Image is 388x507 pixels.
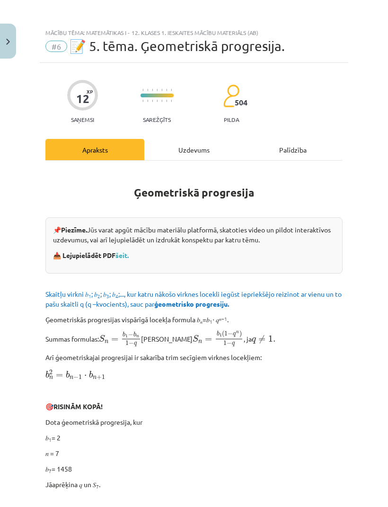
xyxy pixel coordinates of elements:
div: 12 [76,92,89,105]
img: icon-short-line-57e1e144782c952c97e751825c79c345078a6d821885a25fce030b3d8c18986b.svg [171,89,172,91]
span: − [128,332,133,337]
img: icon-short-line-57e1e144782c952c97e751825c79c345078a6d821885a25fce030b3d8c18986b.svg [152,89,153,91]
span: ( [222,331,224,338]
span: Skaitļu virkni 𝑏 ; 𝑏 ; 𝑏 ; 𝑏 ;..., kur katru nākošo virknes locekli iegūst iepriekšējo reizinot a... [45,290,342,308]
span: q [233,333,236,337]
span: ) [239,331,242,338]
p: Saņemsi [67,116,98,123]
sub: 1 [49,436,52,443]
span: n [236,331,239,334]
div: Mācību tēma: Matemātikas i - 12. klases 1. ieskaites mācību materiāls (ab) [45,29,343,36]
span: 📝 5. tēma. Ģeometriskā progresija. [70,38,285,54]
span: n [93,376,97,379]
span: b [45,371,49,378]
span: n [70,376,73,379]
img: icon-short-line-57e1e144782c952c97e751825c79c345078a6d821885a25fce030b3d8c18986b.svg [152,100,153,102]
sub: 3 [106,292,109,300]
span: q [232,342,235,346]
img: icon-short-line-57e1e144782c952c97e751825c79c345078a6d821885a25fce030b3d8c18986b.svg [171,100,172,102]
b: ģeometrisko progresiju. [154,300,229,308]
sub: 1 [88,292,91,300]
span: b [89,371,93,378]
img: icon-short-line-57e1e144782c952c97e751825c79c345078a6d821885a25fce030b3d8c18986b.svg [161,89,162,91]
span: n [105,340,108,344]
span: 1 [220,334,222,337]
sub: 1 [210,318,212,325]
span: b [123,332,125,337]
span: 504 [235,98,247,107]
span: XP [87,89,93,94]
a: šeit. [115,251,129,259]
span: S [99,335,105,342]
p: Summas formulas: [PERSON_NAME] , ja [45,330,343,347]
span: n [136,335,139,338]
sub: 𝑛 [200,318,203,325]
span: 1. [268,335,275,342]
sub: 7 [96,483,99,490]
span: − [228,332,233,336]
img: icon-short-line-57e1e144782c952c97e751825c79c345078a6d821885a25fce030b3d8c18986b.svg [157,100,158,102]
span: n [198,340,202,344]
span: b [66,371,70,378]
span: 2 [49,370,53,375]
span: 1 [224,331,228,336]
span: + [97,375,102,380]
p: 📌 Jūs varat apgūt mācību materiālu platformā, skatoties video un pildot interaktīvos uzdevumus, v... [53,225,335,245]
img: icon-short-line-57e1e144782c952c97e751825c79c345078a6d821885a25fce030b3d8c18986b.svg [142,100,143,102]
span: q [252,337,256,344]
img: icon-short-line-57e1e144782c952c97e751825c79c345078a6d821885a25fce030b3d8c18986b.svg [161,100,162,102]
img: icon-short-line-57e1e144782c952c97e751825c79c345078a6d821885a25fce030b3d8c18986b.svg [147,100,148,102]
span: n [49,377,53,380]
span: ⋅ [84,375,87,378]
img: icon-close-lesson-0947bae3869378f0d4975bcd49f059093ad1ed9edebbc8119c70593378902aed.svg [6,39,10,45]
span: = [205,338,212,342]
p: pilda [224,116,239,123]
span: = [56,374,63,378]
p: Ģeometriskās progresijas vispārīgā locekļa formula 𝑏 =𝑏 ⋅ 𝑞 . [45,315,343,325]
p: Arī ģeometriskajai progresijai ir sakarība trim secīgiem virknes locekļiem: [45,352,343,362]
span: 1 [102,375,105,379]
div: Apraksts [45,139,144,160]
img: icon-short-line-57e1e144782c952c97e751825c79c345078a6d821885a25fce030b3d8c18986b.svg [157,89,158,91]
span: = [111,338,118,342]
span: 1 [223,341,227,345]
span: 1 [125,334,128,337]
span: − [129,341,134,346]
p: Dota ģeometriskā progresija, kur [45,417,343,427]
img: icon-short-line-57e1e144782c952c97e751825c79c345078a6d821885a25fce030b3d8c18986b.svg [147,89,148,91]
strong: Piezīme. [61,225,87,234]
p: 𝑏 = 2 [45,433,343,443]
span: ≠ [258,335,265,344]
span: 1 [79,375,82,379]
span: #6 [45,41,67,52]
p: 𝑏 = 1458 [45,464,343,474]
div: Palīdzība [244,139,343,160]
span: − [73,375,79,380]
sub: 4 [115,292,118,300]
span: b [217,331,220,336]
p: Sarežģīts [143,116,171,123]
img: icon-short-line-57e1e144782c952c97e751825c79c345078a6d821885a25fce030b3d8c18986b.svg [166,100,167,102]
b: Ģeometriskā progresija [134,186,254,199]
sub: 2 [97,292,100,300]
div: Uzdevums [144,139,243,160]
sub: 7 [49,467,52,474]
img: icon-short-line-57e1e144782c952c97e751825c79c345078a6d821885a25fce030b3d8c18986b.svg [142,89,143,91]
span: − [227,341,232,346]
strong: 📥 Lejupielādēt PDF [53,251,130,259]
p: 𝑛 = 7 [45,448,343,458]
span: S [193,335,199,342]
b: RISINĀM KOPĀ! [53,402,103,411]
img: icon-short-line-57e1e144782c952c97e751825c79c345078a6d821885a25fce030b3d8c18986b.svg [166,89,167,91]
span: q [134,342,137,346]
span: b [133,332,136,337]
p: Jāaprēķina 𝑞 un 𝑆 . [45,480,343,490]
p: 🎯 [45,402,343,412]
img: students-c634bb4e5e11cddfef0936a35e636f08e4e9abd3cc4e673bd6f9a4125e45ecb1.svg [223,84,239,108]
sup: 𝑛−1 [219,315,227,322]
span: 1 [125,341,129,345]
